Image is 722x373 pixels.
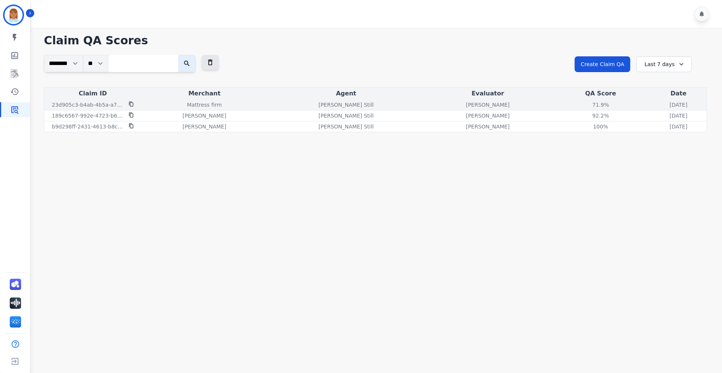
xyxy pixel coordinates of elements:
p: [DATE] [670,101,687,109]
p: [PERSON_NAME] Still [319,112,374,119]
p: 189c6567-992e-4723-b6bb-9625b905ff7c [52,112,124,119]
div: Merchant [143,89,266,98]
p: [PERSON_NAME] [466,101,510,109]
p: [PERSON_NAME] Still [319,123,374,130]
p: 23d905c3-b4ab-4b5a-a78d-55a7e0a420db [52,101,124,109]
div: 71.9% [584,101,617,109]
div: Evaluator [426,89,549,98]
div: 100% [584,123,617,130]
div: Agent [269,89,423,98]
p: [DATE] [670,123,687,130]
img: Bordered avatar [5,6,23,24]
p: [PERSON_NAME] Still [319,101,374,109]
p: [PERSON_NAME] [182,112,226,119]
div: Claim ID [46,89,140,98]
h1: Claim QA Scores [44,34,707,47]
p: Mattress firm [187,101,222,109]
div: Date [652,89,705,98]
button: Create Claim QA [575,56,630,72]
div: 92.2% [584,112,617,119]
p: [PERSON_NAME] [466,123,510,130]
p: [PERSON_NAME] [466,112,510,119]
p: [PERSON_NAME] [182,123,226,130]
div: QA Score [552,89,649,98]
div: Last 7 days [636,56,692,72]
p: b9d298ff-2431-4613-b8c7-032f032694d3 [52,123,124,130]
p: [DATE] [670,112,687,119]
